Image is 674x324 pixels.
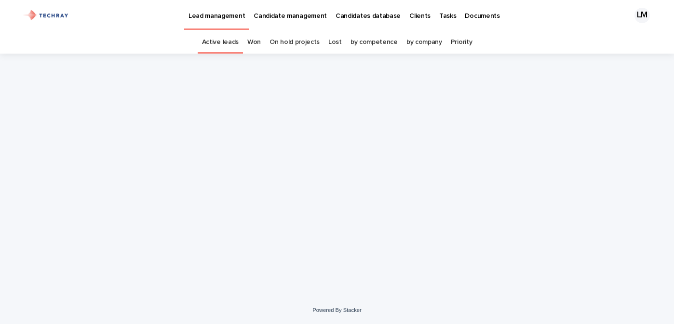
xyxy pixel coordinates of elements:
[19,6,73,25] img: xG6Muz3VQV2JDbePcW7p
[270,31,320,54] a: On hold projects
[406,31,442,54] a: by company
[247,31,261,54] a: Won
[634,8,650,23] div: LM
[202,31,239,54] a: Active leads
[328,31,342,54] a: Lost
[350,31,398,54] a: by competence
[312,307,361,313] a: Powered By Stacker
[451,31,472,54] a: Priority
